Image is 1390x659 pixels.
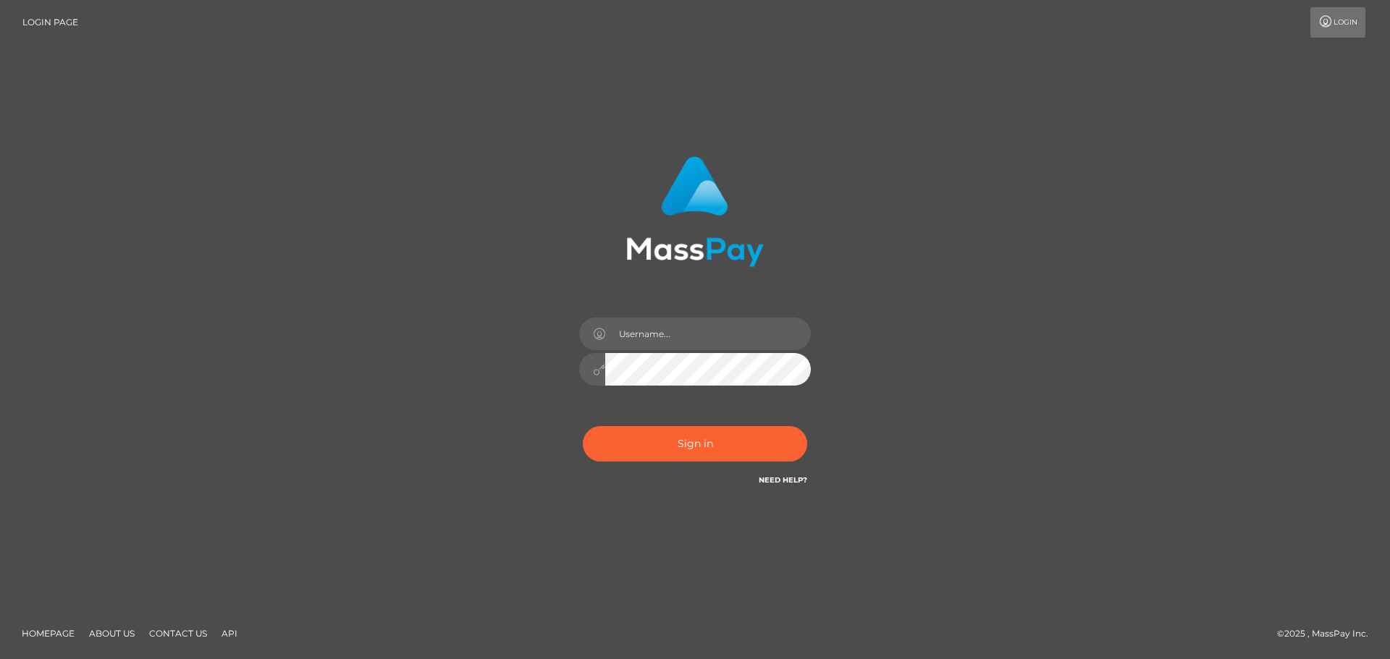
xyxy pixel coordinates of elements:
input: Username... [605,318,811,350]
a: Contact Us [143,622,213,645]
a: Login Page [22,7,78,38]
a: Login [1310,7,1365,38]
a: Need Help? [759,475,807,485]
div: © 2025 , MassPay Inc. [1277,626,1379,642]
button: Sign in [583,426,807,462]
a: About Us [83,622,140,645]
a: Homepage [16,622,80,645]
img: MassPay Login [626,156,764,267]
a: API [216,622,243,645]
